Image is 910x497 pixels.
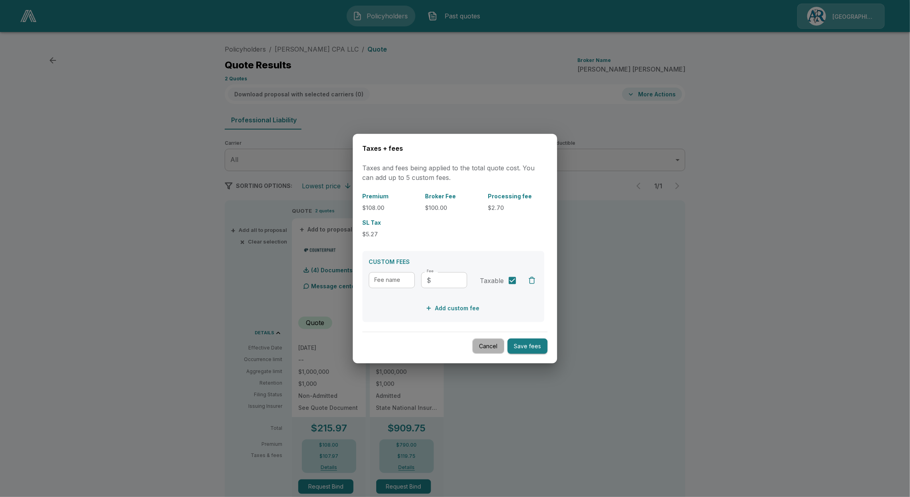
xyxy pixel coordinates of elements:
[425,192,482,200] p: Broker Fee
[363,192,419,200] p: Premium
[473,338,505,354] button: Cancel
[363,204,419,212] p: $108.00
[488,204,545,212] p: $2.70
[363,163,548,182] p: Taxes and fees being applied to the total quote cost. You can add up to 5 custom fees.
[427,269,434,274] label: Fee
[480,276,504,285] span: Taxable
[363,143,548,154] h6: Taxes + fees
[363,218,419,227] p: SL Tax
[508,338,548,354] button: Save fees
[427,275,431,285] p: $
[424,301,483,316] button: Add custom fee
[363,230,419,238] p: $5.27
[369,257,538,266] p: CUSTOM FEES
[425,204,482,212] p: $100.00
[488,192,545,200] p: Processing fee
